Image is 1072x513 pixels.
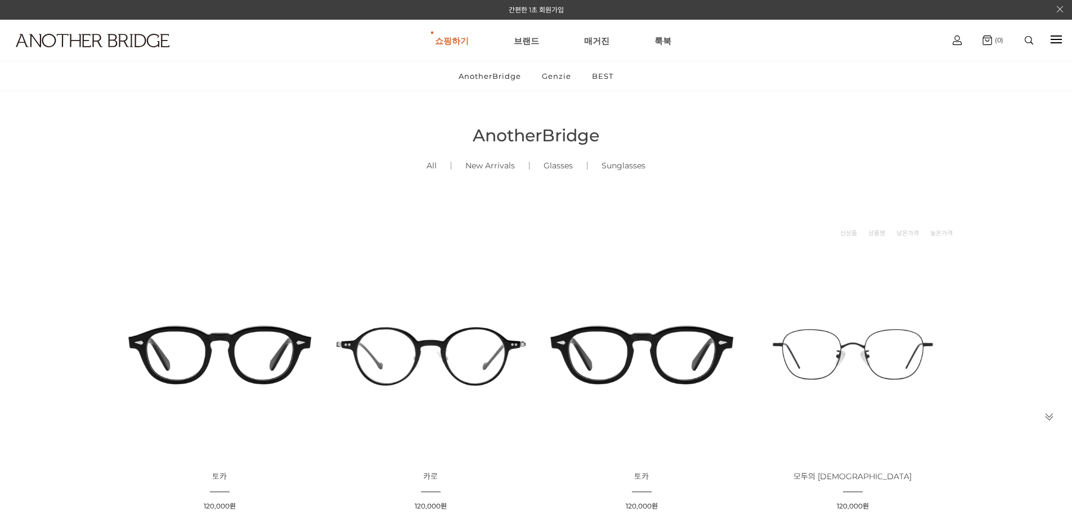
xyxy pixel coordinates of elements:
[634,471,649,481] span: 토카
[204,502,236,510] span: 120,000원
[930,227,953,239] a: 높은가격
[412,146,451,185] a: All
[514,20,539,61] a: 브랜드
[837,502,869,510] span: 120,000원
[118,253,321,456] img: 토카 아세테이트 뿔테 안경 이미지
[840,227,857,239] a: 신상품
[896,227,919,239] a: 낮은가격
[212,471,227,481] span: 토카
[530,146,587,185] a: Glasses
[587,146,660,185] a: Sunglasses
[983,35,1003,45] a: (0)
[473,125,599,146] span: AnotherBridge
[868,227,885,239] a: 상품명
[1025,36,1033,44] img: search
[582,61,623,91] a: BEST
[532,61,581,91] a: Genzie
[793,471,912,481] span: 모두의 [DEMOGRAPHIC_DATA]
[751,253,954,456] img: 모두의 안경 - 다양한 크기에 맞춘 다용도 디자인 이미지
[540,253,743,456] img: 토카 아세테이트 안경 - 다양한 스타일에 맞는 뿔테 안경 이미지
[793,472,912,481] a: 모두의 [DEMOGRAPHIC_DATA]
[6,34,167,75] a: logo
[423,472,438,481] a: 카로
[992,36,1003,44] span: (0)
[654,20,671,61] a: 룩북
[509,6,564,14] a: 간편한 1초 회원가입
[451,146,529,185] a: New Arrivals
[16,34,169,47] img: logo
[626,502,658,510] span: 120,000원
[415,502,447,510] span: 120,000원
[435,20,469,61] a: 쇼핑하기
[212,472,227,481] a: 토카
[634,472,649,481] a: 토카
[423,471,438,481] span: 카로
[584,20,609,61] a: 매거진
[953,35,962,45] img: cart
[983,35,992,45] img: cart
[329,253,532,456] img: 카로 - 감각적인 디자인의 패션 아이템 이미지
[449,61,531,91] a: AnotherBridge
